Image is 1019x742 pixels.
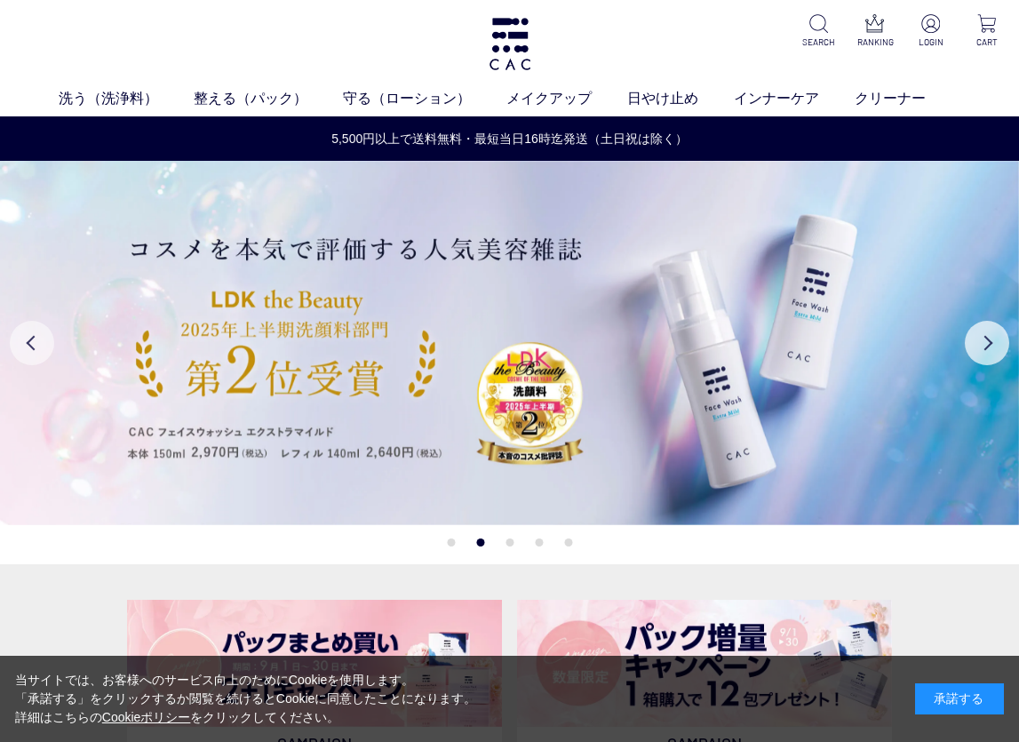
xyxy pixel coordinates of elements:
a: インナーケア [734,88,855,109]
a: RANKING [857,14,893,49]
a: 日やけ止め [627,88,734,109]
a: LOGIN [913,14,949,49]
p: RANKING [857,36,893,49]
div: 承諾する [915,683,1004,714]
div: 当サイトでは、お客様へのサービス向上のためにCookieを使用します。 「承諾する」をクリックするか閲覧を続けるとCookieに同意したことになります。 詳細はこちらの をクリックしてください。 [15,671,477,727]
button: 3 of 5 [506,539,513,547]
a: CART [969,14,1005,49]
button: 1 of 5 [447,539,455,547]
button: 2 of 5 [476,539,484,547]
a: メイクアップ [506,88,627,109]
p: SEARCH [801,36,837,49]
a: 守る（ローション） [343,88,506,109]
button: 5 of 5 [564,539,572,547]
button: 4 of 5 [535,539,543,547]
p: LOGIN [913,36,949,49]
a: 洗う（洗浄料） [59,88,194,109]
img: パック増量キャンペーン [517,600,892,727]
a: Cookieポリシー [102,710,191,724]
button: Next [965,321,1009,365]
button: Previous [10,321,54,365]
a: クリーナー [855,88,961,109]
a: 5,500円以上で送料無料・最短当日16時迄発送（土日祝は除く） [1,130,1018,148]
img: logo [487,18,533,70]
img: パックキャンペーン2+1 [127,600,502,727]
a: 整える（パック） [194,88,343,109]
a: SEARCH [801,14,837,49]
p: CART [969,36,1005,49]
